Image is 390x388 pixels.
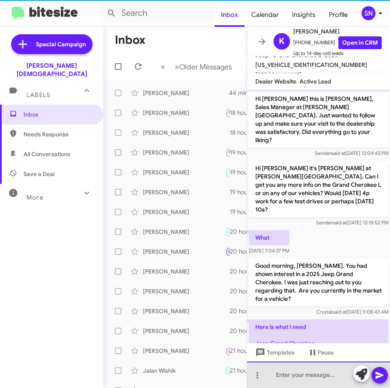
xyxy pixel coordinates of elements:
[230,168,273,176] div: 19 hours ago
[226,287,230,295] div: Hi [PERSON_NAME], thank you for stopping into [PERSON_NAME] on 54. We have an extensive amount of...
[230,267,274,276] div: 20 hours ago
[255,78,296,85] span: Dealer Website
[179,62,232,71] span: Older Messages
[301,345,340,360] button: Pause
[230,129,273,137] div: 18 hours ago
[115,33,145,47] h1: Inbox
[24,130,94,138] span: Needs Response
[11,34,93,54] a: Special Campaign
[228,368,243,373] span: 🔥 Hot
[230,287,274,295] div: 20 hours ago
[226,89,230,97] div: Yes, Will do here shortly.
[230,248,274,256] div: 20 hours ago
[332,219,347,226] span: said at
[255,61,367,69] span: [US_VEHICLE_IDENTIFICATION_NUMBER]
[338,36,382,49] a: Open in CRM
[143,367,226,375] div: Jalan Wishik
[230,208,273,216] div: 19 hours ago
[316,219,388,226] span: Sender [DATE] 12:15:52 PM
[226,167,230,177] div: No worries. We look forward to helping you guys out.
[315,150,388,156] span: Sender [DATE] 12:04:43 PM
[254,345,295,360] span: Templates
[170,58,237,75] button: Next
[143,148,226,157] div: [PERSON_NAME]
[143,89,226,97] div: [PERSON_NAME]
[226,148,230,157] div: ​👍​ to “ Congratulations! Please let us know if there is anything that we can do to help with in ...
[322,3,354,27] a: Profile
[143,228,226,236] div: [PERSON_NAME]
[361,6,376,20] div: SN
[226,327,230,335] div: [PERSON_NAME], when is a good time for you to come in to see and test drive this Jeep?
[143,168,226,176] div: [PERSON_NAME]
[100,3,214,23] input: Search
[156,58,237,75] nav: Page navigation example
[24,150,70,158] span: All Conversations
[230,327,274,335] div: 20 hours ago
[230,109,273,117] div: 18 hours ago
[226,227,230,236] div: I understand. When you are ready, we will be here to assist you.
[255,71,302,79] span: [PERSON_NAME]
[226,366,230,375] div: Let me know if anything pops up!
[228,349,250,354] span: Call Them
[293,36,382,49] span: [PHONE_NUMBER]
[249,91,388,148] p: Hi [PERSON_NAME] this is [PERSON_NAME], Sales Manager at [PERSON_NAME][GEOGRAPHIC_DATA]. Just wan...
[230,89,279,97] div: 44 minutes ago
[354,6,381,20] button: SN
[249,248,289,254] span: [DATE] 7:04:37 PM
[143,347,226,355] div: [PERSON_NAME]
[226,129,230,137] div: You are welcome, and that sounds good, [PERSON_NAME]. We are here to assist you when you are ready.
[226,345,230,356] div: Inbound Call
[318,345,334,360] span: Pause
[226,208,230,216] div: Have you worked up any numbers
[230,148,273,157] div: 19 hours ago
[143,109,226,117] div: [PERSON_NAME]
[249,230,289,245] p: What
[226,247,230,256] div: Still interested in Enclave
[143,208,226,216] div: [PERSON_NAME]
[316,309,388,315] span: Crystal [DATE] 9:08:43 AM
[228,229,265,234] span: Appointment Set
[247,345,301,360] button: Templates
[143,129,226,137] div: [PERSON_NAME]
[228,169,243,175] span: 🔥 Hot
[24,110,94,119] span: Inbox
[156,58,170,75] button: Previous
[26,194,43,201] span: More
[143,267,226,276] div: [PERSON_NAME]
[230,347,273,355] div: 21 hours ago
[245,3,285,27] a: Calendar
[228,110,260,115] span: Not-Interested
[331,150,345,156] span: said at
[228,150,260,155] span: Not-Interested
[249,258,388,306] p: Good morning, [PERSON_NAME]. You had shown interest in a 2025 Jeep Grand Cherokee. I was just rea...
[143,287,226,295] div: [PERSON_NAME]
[293,26,382,36] span: [PERSON_NAME]
[230,367,273,375] div: 21 hours ago
[143,307,226,315] div: [PERSON_NAME]
[293,49,382,57] span: Up to 14-day-old leads
[285,3,322,27] a: Insights
[230,188,273,196] div: 19 hours ago
[300,78,331,85] span: Active Lead
[230,228,274,236] div: 20 hours ago
[36,40,86,48] span: Special Campaign
[143,188,226,196] div: [PERSON_NAME]
[279,35,285,48] span: K
[143,248,226,256] div: [PERSON_NAME]
[175,62,179,72] span: »
[332,309,347,315] span: said at
[143,327,226,335] div: [PERSON_NAME]
[228,249,250,254] span: Important
[249,161,388,217] p: Hi [PERSON_NAME] it's [PERSON_NAME] at [PERSON_NAME][GEOGRAPHIC_DATA]. Can I get you any more inf...
[230,307,274,315] div: 20 hours ago
[161,62,165,72] span: «
[226,108,230,117] div: Okay, will do
[26,91,50,99] span: Labels
[226,267,230,276] div: Yes, I understand. I am a sales manager and am ensuring that you have the information needed to m...
[214,3,245,27] a: Inbox
[226,307,230,315] div: Okay, that sounds great. Please let me know should you wish to come in and take a look in person ...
